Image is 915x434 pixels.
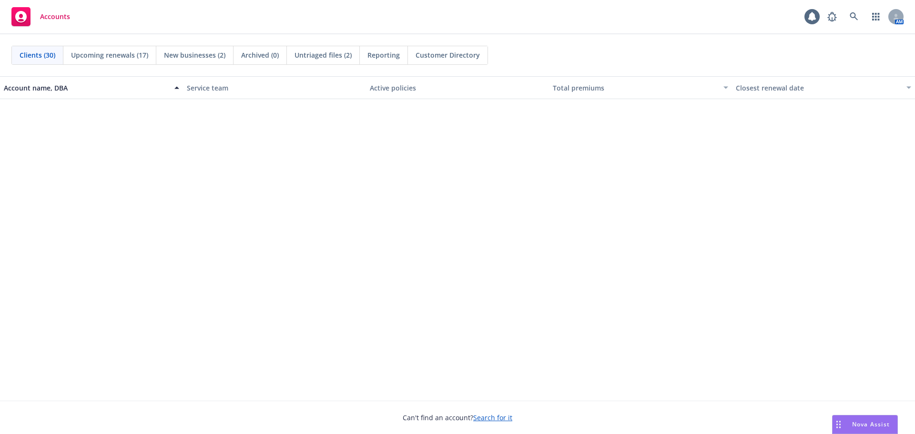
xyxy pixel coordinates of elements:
button: Nova Assist [832,415,898,434]
span: Archived (0) [241,50,279,60]
span: New businesses (2) [164,50,225,60]
span: Upcoming renewals (17) [71,50,148,60]
button: Total premiums [549,76,732,99]
span: Customer Directory [416,50,480,60]
a: Switch app [866,7,885,26]
span: Nova Assist [852,420,890,428]
div: Account name, DBA [4,83,169,93]
span: Clients (30) [20,50,55,60]
div: Service team [187,83,362,93]
div: Drag to move [833,415,844,434]
button: Service team [183,76,366,99]
span: Can't find an account? [403,413,512,423]
button: Active policies [366,76,549,99]
div: Total premiums [553,83,718,93]
a: Search for it [473,413,512,422]
button: Closest renewal date [732,76,915,99]
span: Untriaged files (2) [295,50,352,60]
a: Report a Bug [823,7,842,26]
span: Reporting [367,50,400,60]
span: Accounts [40,13,70,20]
div: Active policies [370,83,545,93]
a: Accounts [8,3,74,30]
a: Search [844,7,864,26]
div: Closest renewal date [736,83,901,93]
